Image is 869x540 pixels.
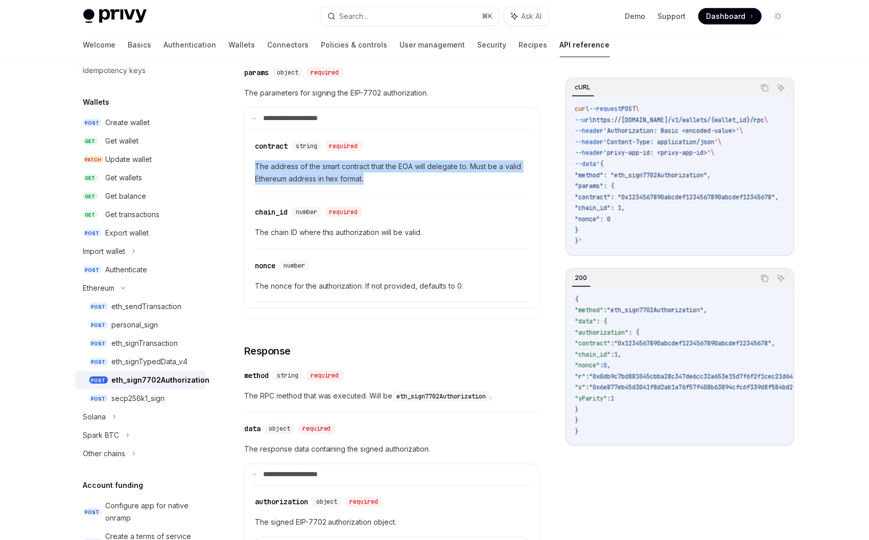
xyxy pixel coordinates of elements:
div: required [346,497,383,507]
span: "nonce" [575,361,600,369]
span: Response [244,344,291,358]
span: Ask AI [522,11,542,21]
span: --header [575,138,604,146]
div: eth_sign7702Authorization [112,374,210,386]
span: \ [740,127,743,135]
a: GETGet wallet [75,132,206,150]
a: Recipes [519,33,548,57]
span: : [611,350,615,359]
span: POST [89,395,108,403]
span: { [575,295,579,303]
span: POST [83,119,102,127]
span: POST [622,105,636,113]
a: Basics [128,33,152,57]
span: object [277,68,298,77]
div: Ethereum [83,282,115,294]
div: required [325,207,362,217]
a: POSTeth_sign7702Authorization [75,371,206,389]
span: "eth_sign7702Authorization" [607,306,704,314]
span: "contract": "0x1234567890abcdef1234567890abcdef12345678", [575,193,779,201]
a: Welcome [83,33,116,57]
span: POST [83,508,102,516]
span: GET [83,211,98,219]
div: Update wallet [106,153,152,166]
span: } [575,406,579,414]
span: , [618,350,622,359]
a: POSTExport wallet [75,224,206,242]
div: personal_sign [112,319,158,331]
button: Ask AI [504,7,549,26]
span: "0x1234567890abcdef1234567890abcdef12345678" [615,339,772,347]
span: PATCH [83,156,104,163]
button: Search...⌘K [320,7,499,26]
a: Demo [625,11,646,21]
a: POSTeth_signTransaction [75,334,206,353]
span: POST [89,358,108,366]
a: GETGet balance [75,187,206,205]
span: : [586,383,590,391]
div: Get wallets [106,172,143,184]
span: "method": "eth_sign7702Authorization", [575,171,711,179]
span: : { [629,328,640,337]
div: params [244,67,269,78]
a: POSTeth_signTypedData_v4 [75,353,206,371]
span: "chain_id": 1, [575,204,625,212]
span: object [269,425,290,433]
span: POST [89,377,108,384]
span: --url [575,116,593,124]
a: User management [400,33,465,57]
span: : [604,306,607,314]
span: The response data containing the signed authorization. [244,443,539,456]
span: "method" [575,306,604,314]
a: Wallets [229,33,255,57]
div: required [298,424,335,434]
span: "authorization" [575,328,629,337]
span: string [296,142,317,150]
span: } [575,428,579,436]
span: --request [590,105,622,113]
div: data [244,424,261,434]
a: Support [658,11,686,21]
a: POSTeth_sendTransaction [75,297,206,316]
div: Get balance [106,190,147,202]
span: 'Authorization: Basic <encoded-value>' [604,127,740,135]
span: "0x6e877eb45d3041f8d2ab1a76f57f408b63894cfc6f339d8f584bd26efceae308" [590,383,833,391]
div: Import wallet [83,245,126,257]
span: ⌘ K [482,12,493,20]
div: eth_signTransaction [112,337,178,349]
span: --header [575,127,604,135]
span: , [704,306,708,314]
button: Ask AI [774,81,788,95]
span: } [575,416,579,425]
span: "params": { [575,182,615,190]
span: "contract" [575,339,611,347]
span: 1 [615,350,618,359]
div: eth_sendTransaction [112,300,182,313]
span: '{ [597,160,604,168]
span: \ [711,149,715,157]
a: POSTConfigure app for native onramp [75,497,206,527]
span: } [575,226,579,234]
div: Create wallet [106,116,150,129]
div: authorization [255,497,308,507]
span: 'Content-Type: application/json' [604,138,718,146]
span: POST [89,321,108,329]
a: POSTpersonal_sign [75,316,206,334]
h5: Wallets [83,96,110,108]
button: Ask AI [774,272,788,285]
span: }' [575,237,582,245]
span: "0x0db9c7bd881045cbba28c347de6cc32a653e15d7f6f2f1cec21d645f402a6419" [590,372,833,381]
div: required [307,370,343,381]
a: Security [478,33,507,57]
span: Dashboard [707,11,746,21]
div: Get transactions [106,208,160,221]
span: : [600,361,604,369]
span: : [586,372,590,381]
span: 1 [611,394,615,403]
span: The signed EIP-7702 authorization object. [255,516,528,529]
div: Export wallet [106,227,149,239]
button: Copy the contents from the code block [758,272,771,285]
code: eth_sign7702Authorization [393,391,490,402]
span: --data [575,160,597,168]
a: Connectors [268,33,309,57]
